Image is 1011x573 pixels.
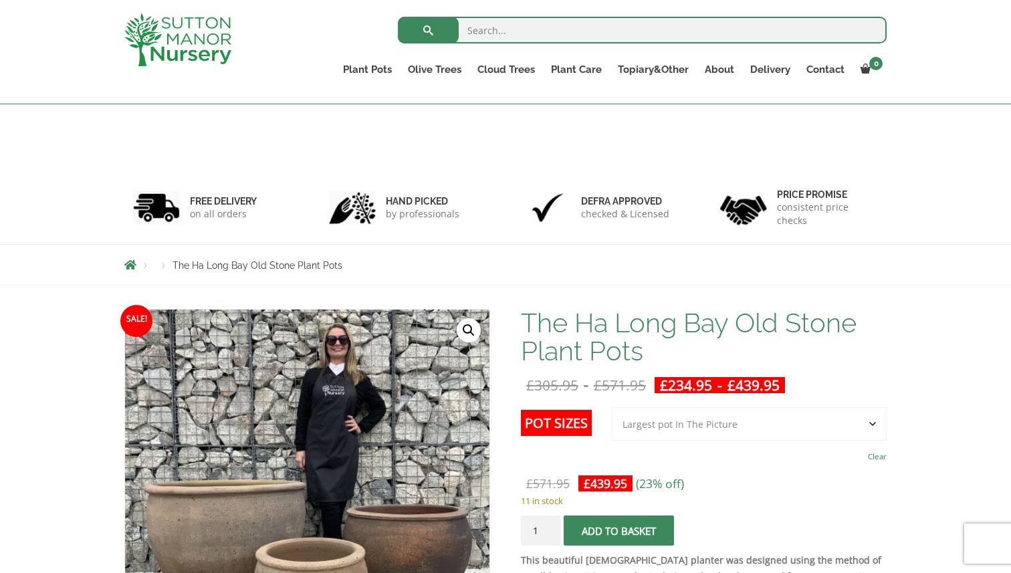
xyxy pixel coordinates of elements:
[133,191,180,225] img: 1.jpg
[521,410,592,436] label: Pot Sizes
[521,377,651,393] del: -
[521,493,887,509] p: 11 in stock
[124,259,887,270] nav: Breadcrumbs
[124,13,231,66] img: logo
[869,57,883,70] span: 0
[120,305,152,337] span: Sale!
[798,60,853,79] a: Contact
[727,376,780,394] bdi: 439.95
[521,515,561,546] input: Product quantity
[581,195,669,207] h6: Defra approved
[868,447,887,466] a: Clear options
[526,475,570,491] bdi: 571.95
[655,377,785,393] ins: -
[526,475,533,491] span: £
[173,260,342,271] span: The Ha Long Bay Old Stone Plant Pots
[524,191,571,225] img: 3.jpg
[727,376,736,394] span: £
[400,60,469,79] a: Olive Trees
[398,17,887,43] input: Search...
[543,60,610,79] a: Plant Care
[335,60,400,79] a: Plant Pots
[594,376,646,394] bdi: 571.95
[526,376,578,394] bdi: 305.95
[386,195,459,207] h6: hand picked
[584,475,627,491] bdi: 439.95
[581,207,669,221] p: checked & Licensed
[526,376,534,394] span: £
[564,515,674,546] button: Add to basket
[777,189,879,201] h6: Price promise
[386,207,459,221] p: by professionals
[660,376,712,394] bdi: 234.95
[594,376,602,394] span: £
[457,318,481,342] a: View full-screen image gallery
[660,376,668,394] span: £
[697,60,742,79] a: About
[190,195,257,207] h6: FREE DELIVERY
[720,187,767,228] img: 4.jpg
[329,191,376,225] img: 2.jpg
[742,60,798,79] a: Delivery
[610,60,697,79] a: Topiary&Other
[636,475,684,491] span: (23% off)
[469,60,543,79] a: Cloud Trees
[190,207,257,221] p: on all orders
[777,201,879,227] p: consistent price checks
[521,309,887,365] h1: The Ha Long Bay Old Stone Plant Pots
[584,475,590,491] span: £
[853,60,887,79] a: 0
